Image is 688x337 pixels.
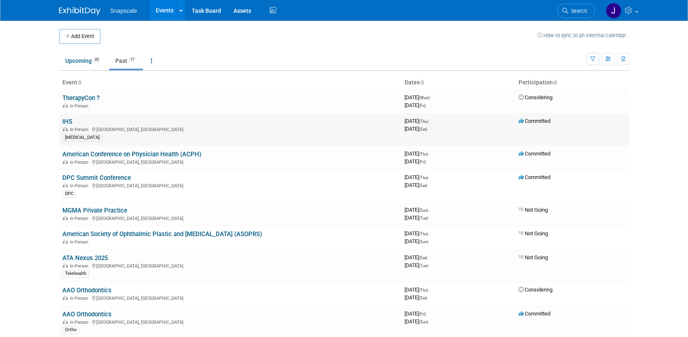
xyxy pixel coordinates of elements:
a: American Society of Ophthalmic Plastic and [MEDICAL_DATA] (ASOPRS) [62,230,262,238]
span: - [427,311,428,317]
span: 20 [92,57,101,63]
span: [DATE] [405,318,428,325]
a: Sort by Event Name [77,79,81,86]
span: In-Person [70,127,91,132]
span: Committed [519,118,550,124]
span: In-Person [70,160,91,165]
img: In-Person Event [63,296,68,300]
th: Dates [401,76,515,90]
div: Ortho [62,326,79,334]
span: 17 [128,57,137,63]
span: Not Going [519,207,548,213]
span: (Tue) [419,263,428,268]
span: (Fri) [419,160,426,164]
img: In-Person Event [63,263,68,268]
div: [GEOGRAPHIC_DATA], [GEOGRAPHIC_DATA] [62,182,398,189]
span: Committed [519,311,550,317]
span: [DATE] [405,158,426,165]
span: - [429,118,431,124]
span: [DATE] [405,94,432,100]
div: [GEOGRAPHIC_DATA], [GEOGRAPHIC_DATA] [62,158,398,165]
span: [DATE] [405,230,431,237]
span: (Sun) [419,208,428,213]
span: [DATE] [405,174,431,180]
div: [MEDICAL_DATA] [62,134,102,141]
img: In-Person Event [63,103,68,108]
img: In-Person Event [63,216,68,220]
span: - [431,94,432,100]
img: In-Person Event [63,320,68,324]
img: In-Person Event [63,127,68,131]
span: (Thu) [419,119,428,124]
span: - [429,230,431,237]
span: In-Person [70,216,91,221]
span: (Sat) [419,296,427,300]
span: - [429,151,431,157]
span: [DATE] [405,126,427,132]
img: Jennifer Benedict [606,3,621,19]
th: Participation [515,76,629,90]
a: American Conference on Physician Health (ACPH) [62,151,201,158]
a: MGMA Private Practice [62,207,127,214]
span: Considering [519,94,552,100]
span: (Sat) [419,256,427,260]
a: Past17 [109,53,143,69]
span: Snapscale [110,7,137,14]
div: [GEOGRAPHIC_DATA], [GEOGRAPHIC_DATA] [62,294,398,301]
span: In-Person [70,263,91,269]
span: [DATE] [405,262,428,268]
span: In-Person [70,239,91,245]
span: (Thu) [419,232,428,236]
div: [GEOGRAPHIC_DATA], [GEOGRAPHIC_DATA] [62,262,398,269]
span: In-Person [70,103,91,109]
img: In-Person Event [63,239,68,244]
img: ExhibitDay [59,7,100,15]
a: Sort by Start Date [420,79,424,86]
img: In-Person Event [63,183,68,187]
span: - [429,174,431,180]
span: - [429,207,431,213]
span: [DATE] [405,254,430,261]
span: (Wed) [419,96,430,100]
span: (Tue) [419,216,428,220]
span: Considering [519,287,552,293]
span: (Sun) [419,320,428,324]
th: Event [59,76,401,90]
span: Committed [519,151,550,157]
span: [DATE] [405,151,431,157]
a: IHS [62,118,72,125]
div: [GEOGRAPHIC_DATA], [GEOGRAPHIC_DATA] [62,126,398,132]
a: Sort by Participation Type [553,79,557,86]
span: Search [568,8,587,14]
span: (Sat) [419,183,427,188]
span: (Fri) [419,103,426,108]
span: [DATE] [405,311,428,317]
a: How to sync to an external calendar... [537,32,629,38]
img: In-Person Event [63,160,68,164]
span: (Sat) [419,127,427,131]
a: DPC Summit Conference [62,174,131,182]
a: AAO Orthodontics [62,287,112,294]
a: ATA Nexus 2025 [62,254,108,262]
span: In-Person [70,183,91,189]
a: Search [557,4,595,18]
span: - [429,287,431,293]
span: (Fri) [419,312,426,316]
span: Not Going [519,230,548,237]
div: [GEOGRAPHIC_DATA], [GEOGRAPHIC_DATA] [62,215,398,221]
span: In-Person [70,320,91,325]
a: TherapyCon ? [62,94,100,102]
span: [DATE] [405,287,431,293]
div: Telehealth [62,270,89,277]
span: [DATE] [405,215,428,221]
div: DPC [62,190,76,198]
button: Add Event [59,29,100,44]
span: [DATE] [405,182,427,188]
span: [DATE] [405,207,431,213]
span: (Thu) [419,175,428,180]
a: AAO Orthodontics [62,311,112,318]
span: (Sun) [419,239,428,244]
span: Not Going [519,254,548,261]
div: [GEOGRAPHIC_DATA], [GEOGRAPHIC_DATA] [62,318,398,325]
span: [DATE] [405,238,428,244]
